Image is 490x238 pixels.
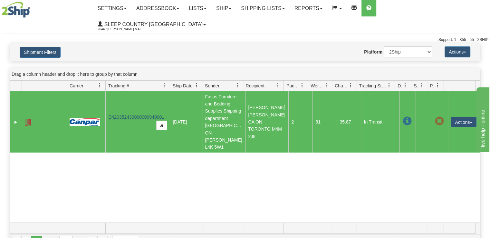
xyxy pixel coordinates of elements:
a: Packages filter column settings [297,80,308,91]
a: Sender filter column settings [232,80,243,91]
a: Weight filter column settings [321,80,332,91]
a: Delivery Status filter column settings [400,80,411,91]
span: Pickup Not Assigned [435,117,444,126]
a: Shipment Issues filter column settings [416,80,427,91]
span: Sender [205,83,219,89]
span: Pickup Status [430,83,435,89]
label: Platform [364,49,382,55]
span: Tracking Status [359,83,387,89]
span: Sleep Country [GEOGRAPHIC_DATA] [103,22,203,27]
a: Carrier filter column settings [94,80,105,91]
a: Tracking # filter column settings [159,80,170,91]
img: 14 - Canpar [70,118,100,126]
button: Actions [445,46,470,57]
td: 35.87 [337,91,361,153]
span: Carrier [70,83,83,89]
a: Pickup Status filter column settings [432,80,443,91]
iframe: chat widget [475,86,489,152]
td: 2 [288,91,312,153]
a: Charge filter column settings [345,80,356,91]
span: Delivery Status [398,83,403,89]
td: Fasus Furniture and Bedding Supplies Shipping department [GEOGRAPHIC_DATA] ON [PERSON_NAME] L4K 5W1 [202,91,245,153]
span: Recipient [246,83,264,89]
a: Lists [184,0,211,16]
a: Reports [290,0,327,16]
img: logo2044.jpg [2,2,30,18]
a: Addressbook [131,0,184,16]
a: Recipient filter column settings [273,80,283,91]
td: In Transit [361,91,399,153]
span: Shipment Issues [414,83,419,89]
a: Expand [13,119,19,125]
button: Copy to clipboard [156,121,167,130]
button: Actions [451,117,476,127]
span: Tracking # [108,83,129,89]
span: In Transit [402,117,411,126]
span: 2044 / [PERSON_NAME] Major [PERSON_NAME] [98,26,146,33]
span: Charge [335,83,348,89]
td: 81 [312,91,337,153]
a: Sleep Country [GEOGRAPHIC_DATA] 2044 / [PERSON_NAME] Major [PERSON_NAME] [93,16,211,33]
span: Ship Date [173,83,192,89]
a: Shipping lists [236,0,289,16]
a: Tracking Status filter column settings [384,80,395,91]
span: Packages [286,83,300,89]
span: Weight [311,83,324,89]
td: [DATE] [170,91,202,153]
td: [PERSON_NAME] [PERSON_NAME] CA ON TORONTO M4M 2J8 [245,91,288,153]
a: Label [25,116,31,127]
a: Ship [211,0,236,16]
a: Ship Date filter column settings [191,80,202,91]
a: D420352430000000949001 [108,114,164,120]
div: grid grouping header [10,68,480,81]
button: Shipment Filters [20,47,61,58]
a: Settings [93,0,131,16]
div: Support: 1 - 855 - 55 - 2SHIP [2,37,488,43]
div: live help - online [5,4,60,12]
